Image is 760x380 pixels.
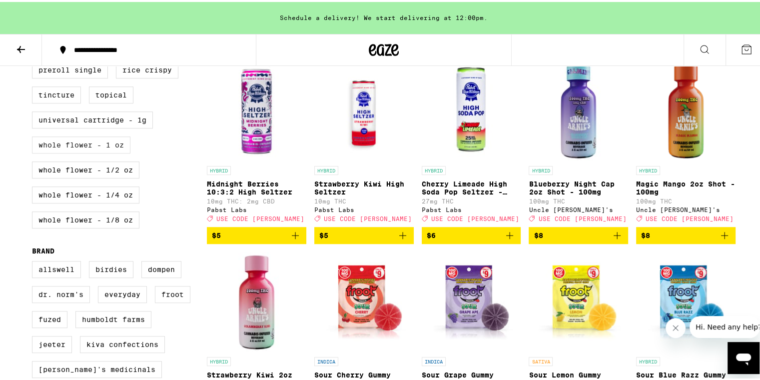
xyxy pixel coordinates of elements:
[529,355,553,364] p: SATIVA
[32,184,139,201] label: Whole Flower - 1/4 oz
[427,229,436,237] span: $6
[319,229,328,237] span: $5
[636,225,736,242] button: Add to bag
[32,359,162,376] label: [PERSON_NAME]'s Medicinals
[207,59,306,225] a: Open page for Midnight Berries 10:3:2 High Seltzer from Pabst Labs
[32,134,130,151] label: Whole Flower - 1 oz
[141,259,181,276] label: Dompen
[207,59,306,159] img: Pabst Labs - Midnight Berries 10:3:2 High Seltzer
[314,164,338,173] p: HYBRID
[728,340,760,372] iframe: Button to launch messaging window
[538,213,626,220] span: USE CODE [PERSON_NAME]
[636,204,736,211] div: Uncle [PERSON_NAME]'s
[314,59,414,225] a: Open page for Strawberry Kiwi High Seltzer from Pabst Labs
[422,204,521,211] div: Pabst Labs
[422,178,521,194] p: Cherry Limeade High Soda Pop Seltzer - 25mg
[529,59,628,225] a: Open page for Blueberry Night Cap 2oz Shot - 100mg from Uncle Arnie's
[75,309,151,326] label: Humboldt Farms
[529,196,628,202] p: 100mg THC
[534,229,543,237] span: $8
[636,59,736,159] img: Uncle Arnie's - Magic Mango 2oz Shot - 100mg
[207,355,231,364] p: HYBRID
[207,204,306,211] div: Pabst Labs
[314,178,414,194] p: Strawberry Kiwi High Seltzer
[636,164,660,173] p: HYBRID
[666,316,686,336] iframe: Close message
[529,164,553,173] p: HYBRID
[314,196,414,202] p: 10mg THC
[32,159,139,176] label: Whole Flower - 1/2 oz
[422,59,521,159] img: Pabst Labs - Cherry Limeade High Soda Pop Seltzer - 25mg
[32,109,153,126] label: Universal Cartridge - 1g
[80,334,165,351] label: Kiva Confections
[422,250,521,350] img: Froot - Sour Grape Gummy Single - 100mg
[207,225,306,242] button: Add to bag
[314,225,414,242] button: Add to bag
[636,355,660,364] p: HYBRID
[529,204,628,211] div: Uncle [PERSON_NAME]'s
[32,334,72,351] label: Jeeter
[207,196,306,202] p: 10mg THC: 2mg CBD
[207,178,306,194] p: Midnight Berries 10:3:2 High Seltzer
[32,309,67,326] label: Fuzed
[32,259,81,276] label: Allswell
[431,213,519,220] span: USE CODE [PERSON_NAME]
[32,209,139,226] label: Whole Flower - 1/8 oz
[216,213,304,220] span: USE CODE [PERSON_NAME]
[529,59,628,159] img: Uncle Arnie's - Blueberry Night Cap 2oz Shot - 100mg
[324,213,412,220] span: USE CODE [PERSON_NAME]
[314,59,414,159] img: Pabst Labs - Strawberry Kiwi High Seltzer
[32,245,54,253] legend: Brand
[6,7,72,15] span: Hi. Need any help?
[641,229,650,237] span: $8
[212,229,221,237] span: $5
[155,284,190,301] label: Froot
[422,355,446,364] p: INDICA
[89,84,133,101] label: Topical
[314,355,338,364] p: INDICA
[529,178,628,194] p: Blueberry Night Cap 2oz Shot - 100mg
[314,250,414,350] img: Froot - Sour Cherry Gummy Single - 100mg
[422,59,521,225] a: Open page for Cherry Limeade High Soda Pop Seltzer - 25mg from Pabst Labs
[529,225,628,242] button: Add to bag
[422,164,446,173] p: HYBRID
[529,250,628,350] img: Froot - Sour Lemon Gummy Single - 100mg
[116,59,178,76] label: Rice Crispy
[636,250,736,350] img: Froot - Sour Blue Razz Gummy Single - 100mg
[690,314,760,336] iframe: Message from company
[422,225,521,242] button: Add to bag
[32,84,81,101] label: Tincture
[636,196,736,202] p: 100mg THC
[636,178,736,194] p: Magic Mango 2oz Shot - 100mg
[422,196,521,202] p: 27mg THC
[207,164,231,173] p: HYBRID
[32,284,90,301] label: Dr. Norm's
[636,59,736,225] a: Open page for Magic Mango 2oz Shot - 100mg from Uncle Arnie's
[89,259,133,276] label: Birdies
[646,213,734,220] span: USE CODE [PERSON_NAME]
[314,204,414,211] div: Pabst Labs
[98,284,147,301] label: Everyday
[32,59,108,76] label: Preroll Single
[207,250,306,350] img: Uncle Arnie's - Strawberry Kiwi 2oz Shot - 100mg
